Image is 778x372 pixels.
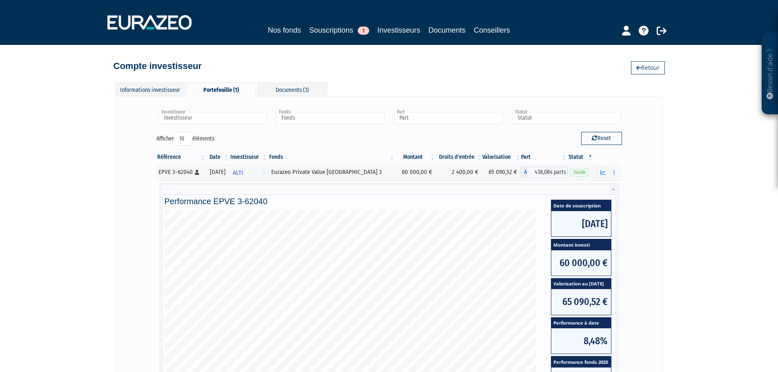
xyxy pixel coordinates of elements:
[358,27,369,35] span: 1
[107,15,192,30] img: 1732889491-logotype_eurazeo_blanc_rvb.png
[571,169,589,176] span: Valide
[482,164,521,180] td: 65 090,52 €
[529,167,568,178] span: 438,084 parts
[436,150,483,164] th: Droits d'entrée: activer pour trier la colonne par ordre croissant
[195,170,199,175] i: [Français] Personne physique
[268,150,395,164] th: Fonds: activer pour trier la colonne par ordre croissant
[158,168,203,176] div: EPVE 3-62040
[551,250,611,276] span: 60 000,00 €
[209,168,227,176] div: [DATE]
[551,239,611,250] span: Montant investi
[230,164,268,180] a: ALTI
[765,37,775,111] p: Besoin d'aide ?
[206,150,230,164] th: Date: activer pour trier la colonne par ordre croissant
[187,82,256,96] div: Portefeuille (1)
[377,25,420,37] a: Investisseurs
[395,150,436,164] th: Montant: activer pour trier la colonne par ordre croissant
[156,132,214,146] label: Afficher éléments
[114,61,202,71] h4: Compte investisseur
[551,328,611,354] span: 8,48%
[521,167,529,178] span: A
[174,132,192,146] select: Afficheréléments
[258,82,327,96] div: Documents (3)
[551,318,611,329] span: Performance à date
[271,168,392,176] div: Eurazeo Private Value [GEOGRAPHIC_DATA] 3
[262,165,265,180] i: Voir l'investisseur
[436,164,483,180] td: 2 400,00 €
[428,25,466,36] a: Documents
[551,278,611,290] span: Valorisation au [DATE]
[230,150,268,164] th: Investisseur: activer pour trier la colonne par ordre croissant
[268,25,301,36] a: Nos fonds
[474,25,510,36] a: Conseillers
[156,150,206,164] th: Référence : activer pour trier la colonne par ordre croissant
[551,356,611,368] span: Performance fonds 2025
[521,150,568,164] th: Part: activer pour trier la colonne par ordre croissant
[482,150,521,164] th: Valorisation: activer pour trier la colonne par ordre croissant
[233,165,243,180] span: ALTI
[551,289,611,314] span: 65 090,52 €
[395,164,436,180] td: 60 000,00 €
[581,132,622,145] button: Reset
[165,197,614,206] h4: Performance EPVE 3-62040
[309,25,369,36] a: Souscriptions1
[116,82,185,96] div: Informations investisseur
[551,211,611,236] span: [DATE]
[521,167,568,178] div: A - Eurazeo Private Value Europe 3
[551,200,611,211] span: Date de souscription
[568,150,593,164] th: Statut : activer pour trier la colonne par ordre d&eacute;croissant
[631,61,665,74] a: Retour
